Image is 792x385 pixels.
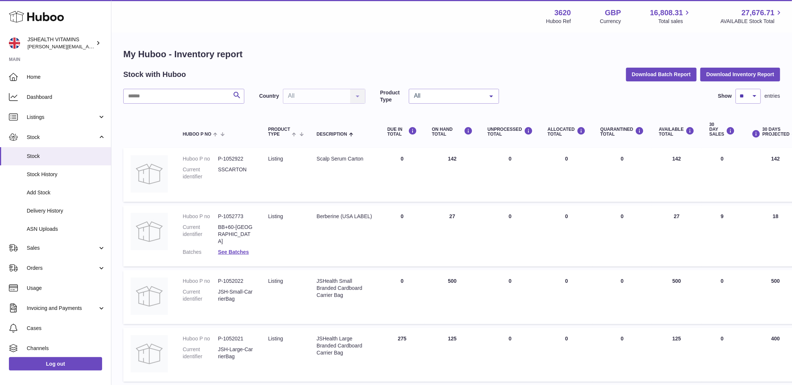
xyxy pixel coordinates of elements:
td: 142 [652,148,702,202]
td: 125 [652,328,702,382]
dd: P-1052021 [218,335,253,342]
td: 27 [424,206,480,266]
a: Log out [9,357,102,371]
td: 142 [424,148,480,202]
dt: Huboo P no [183,335,218,342]
span: Description [317,132,347,137]
div: ALLOCATED Total [548,127,586,137]
span: Delivery History [27,207,105,214]
td: 27 [652,206,702,266]
td: 0 [480,328,540,382]
span: Listings [27,114,98,121]
dd: P-1052022 [218,278,253,285]
span: entries [765,93,780,100]
div: ON HAND Total [432,127,473,137]
img: product image [131,335,168,372]
td: 0 [702,148,742,202]
dt: Current identifier [183,346,218,360]
div: 30 DAY SALES [709,122,735,137]
span: 0 [621,156,624,162]
span: [PERSON_NAME][EMAIL_ADDRESS][DOMAIN_NAME] [27,43,149,49]
a: See Batches [218,249,249,255]
td: 0 [702,328,742,382]
td: 0 [480,206,540,266]
h1: My Huboo - Inventory report [123,48,780,60]
dd: P-1052773 [218,213,253,220]
span: Sales [27,245,98,252]
dt: Huboo P no [183,155,218,162]
td: 275 [380,328,424,382]
dd: JSH-Large-CarrierBag [218,346,253,360]
span: Add Stock [27,189,105,196]
div: JSHealth Large Branded Cardboard Carrier Bag [317,335,372,356]
td: 0 [540,148,593,202]
span: listing [268,336,283,342]
span: 27,676.71 [742,8,775,18]
a: 27,676.71 AVAILABLE Stock Total [720,8,783,25]
span: Orders [27,265,98,272]
dd: P-1052922 [218,155,253,162]
dt: Batches [183,249,218,256]
td: 125 [424,328,480,382]
span: Product Type [268,127,290,137]
div: JSHealth Small Branded Cardboard Carrier Bag [317,278,372,299]
dd: JSH-Small-CarrierBag [218,288,253,302]
span: Total sales [658,18,691,25]
div: Berberine (USA LABEL) [317,213,372,220]
span: listing [268,213,283,219]
span: Cases [27,325,105,332]
label: Show [718,93,732,100]
span: ASN Uploads [27,226,105,233]
div: QUARANTINED Total [600,127,644,137]
div: AVAILABLE Total [659,127,695,137]
span: Home [27,74,105,81]
div: JSHEALTH VITAMINS [27,36,94,50]
span: 16,808.31 [650,8,683,18]
td: 0 [380,206,424,266]
strong: 3620 [554,8,571,18]
div: Currency [600,18,621,25]
img: product image [131,278,168,315]
span: Dashboard [27,94,105,101]
button: Download Batch Report [626,68,697,81]
span: Usage [27,285,105,292]
dd: BB+60-[GEOGRAPHIC_DATA] [218,224,253,245]
span: Stock History [27,171,105,178]
span: listing [268,278,283,284]
a: 16,808.31 Total sales [650,8,691,25]
dt: Huboo P no [183,278,218,285]
div: UNPROCESSED Total [488,127,533,137]
span: 0 [621,278,624,284]
strong: GBP [605,8,621,18]
label: Country [259,93,279,100]
td: 0 [480,270,540,324]
button: Download Inventory Report [700,68,780,81]
dd: SSCARTON [218,166,253,180]
img: product image [131,155,168,192]
span: Huboo P no [183,132,211,137]
td: 0 [380,148,424,202]
td: 0 [380,270,424,324]
td: 0 [540,328,593,382]
td: 9 [702,206,742,266]
span: listing [268,156,283,162]
td: 0 [540,206,593,266]
label: Product Type [380,89,405,103]
img: francesca@jshealthvitamins.com [9,38,20,49]
span: All [412,92,484,100]
span: Stock [27,153,105,160]
span: 30 DAYS PROJECTED [762,127,789,137]
span: 0 [621,213,624,219]
span: Channels [27,345,105,352]
td: 0 [540,270,593,324]
span: AVAILABLE Stock Total [720,18,783,25]
div: DUE IN TOTAL [387,127,417,137]
img: product image [131,213,168,250]
dt: Current identifier [183,166,218,180]
dt: Huboo P no [183,213,218,220]
td: 500 [424,270,480,324]
dt: Current identifier [183,288,218,302]
h2: Stock with Huboo [123,69,186,80]
td: 0 [480,148,540,202]
span: 0 [621,336,624,342]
